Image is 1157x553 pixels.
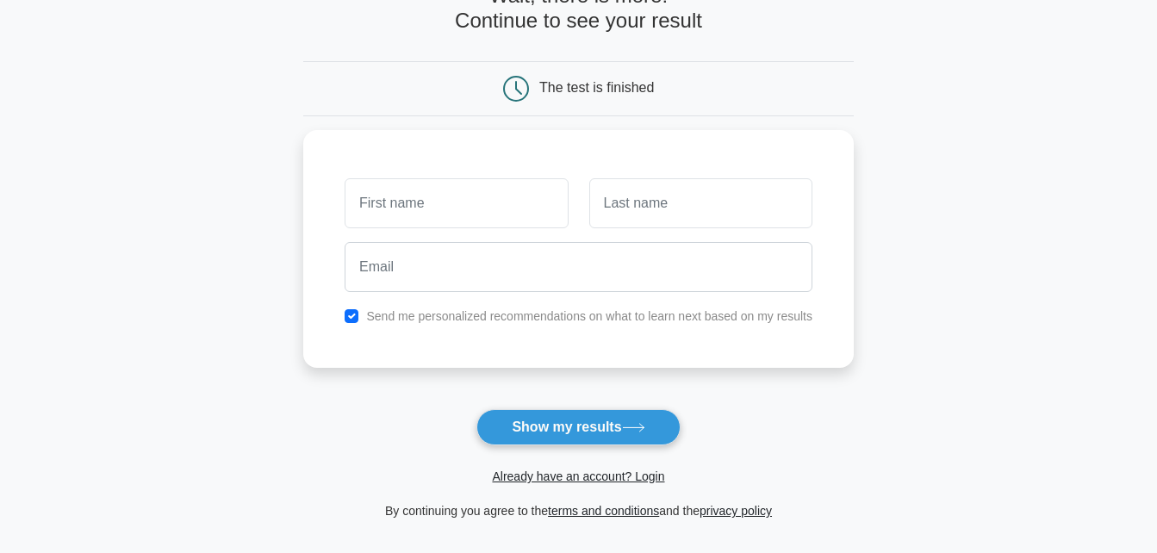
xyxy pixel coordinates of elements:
[345,178,568,228] input: First name
[345,242,812,292] input: Email
[366,309,812,323] label: Send me personalized recommendations on what to learn next based on my results
[293,500,864,521] div: By continuing you agree to the and the
[476,409,680,445] button: Show my results
[548,504,659,518] a: terms and conditions
[589,178,812,228] input: Last name
[700,504,772,518] a: privacy policy
[492,469,664,483] a: Already have an account? Login
[539,80,654,95] div: The test is finished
